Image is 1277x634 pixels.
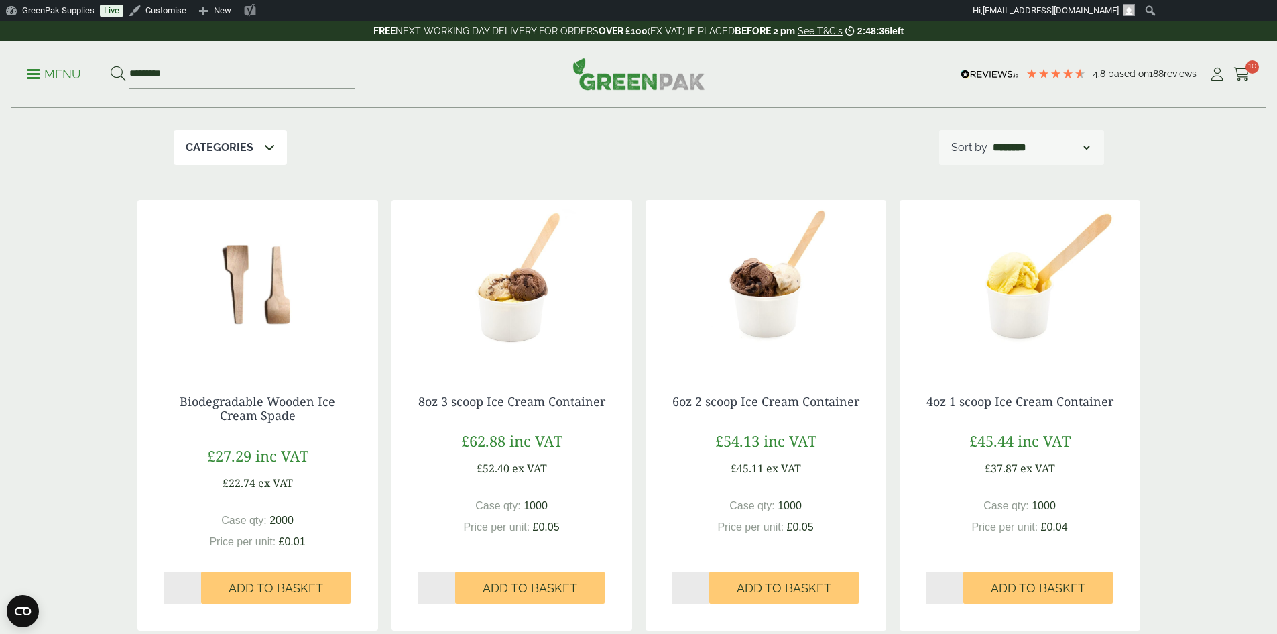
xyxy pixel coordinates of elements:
img: GreenPak Supplies [572,58,705,90]
span: 1000 [524,500,548,511]
span: inc VAT [509,431,562,451]
span: £45.11 [731,461,764,476]
span: £45.44 [969,431,1014,451]
span: Add to Basket [991,581,1085,596]
span: 2:48:36 [857,25,890,36]
p: Menu [27,66,81,83]
span: £22.74 [223,476,255,490]
span: £0.01 [279,536,306,547]
select: Shop order [990,140,1092,156]
span: Case qty: [729,500,775,511]
span: £52.40 [477,461,509,476]
img: 4oz 1 Scoop Ice Cream Container with Ice Cream [900,200,1140,368]
img: 6oz 2 Scoop Ice Cream Container with Ice Cream [646,200,886,368]
span: left [890,25,904,36]
span: 10 [1245,60,1259,74]
i: Cart [1233,68,1250,81]
a: 10 [1233,64,1250,85]
span: ex VAT [766,461,801,476]
span: £0.05 [787,521,814,533]
span: Add to Basket [483,581,577,596]
span: Case qty: [221,515,267,526]
span: Price per unit: [463,521,530,533]
button: Add to Basket [201,572,351,604]
strong: OVER £100 [599,25,648,36]
span: £0.05 [533,521,560,533]
a: Biodegradable Wooden Ice Cream Spade [180,393,335,424]
span: inc VAT [1018,431,1071,451]
a: 6oz 2 scoop Ice Cream Container [672,393,859,409]
a: Live [100,5,123,17]
span: £62.88 [461,431,505,451]
button: Add to Basket [963,572,1113,604]
a: Menu [27,66,81,80]
span: Case qty: [983,500,1029,511]
span: ex VAT [258,476,293,490]
button: Add to Basket [709,572,859,604]
img: 8oz 3 Scoop Ice Cream Container with Ice Cream [391,200,632,368]
span: £27.29 [207,445,251,466]
span: Price per unit: [209,536,276,547]
a: See T&C's [798,25,843,36]
strong: BEFORE 2 pm [735,25,795,36]
strong: FREE [373,25,396,36]
a: 4oz 1 scoop Ice Cream Container [926,393,1113,409]
span: £0.04 [1041,521,1068,533]
span: £54.13 [715,431,759,451]
span: Based on [1108,68,1149,79]
a: 8oz 3 scoop Ice Cream Container [418,393,605,409]
span: ex VAT [1020,461,1055,476]
span: 1000 [1032,500,1056,511]
p: Sort by [951,140,987,156]
span: Add to Basket [737,581,831,596]
span: reviews [1164,68,1197,79]
div: 4.79 Stars [1026,68,1086,80]
span: inc VAT [764,431,816,451]
button: Add to Basket [455,572,605,604]
p: Categories [186,140,253,156]
span: 4.8 [1093,68,1108,79]
i: My Account [1209,68,1225,81]
span: Case qty: [475,500,521,511]
span: £37.87 [985,461,1018,476]
span: inc VAT [255,445,308,466]
span: 188 [1149,68,1164,79]
span: 1000 [778,500,802,511]
img: REVIEWS.io [961,70,1019,79]
span: Price per unit: [717,521,784,533]
button: Open CMP widget [7,595,39,627]
img: 10140.15-High [137,200,378,368]
span: 2000 [269,515,294,526]
span: [EMAIL_ADDRESS][DOMAIN_NAME] [983,5,1119,15]
span: Price per unit: [971,521,1038,533]
span: Add to Basket [229,581,323,596]
span: ex VAT [512,461,547,476]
